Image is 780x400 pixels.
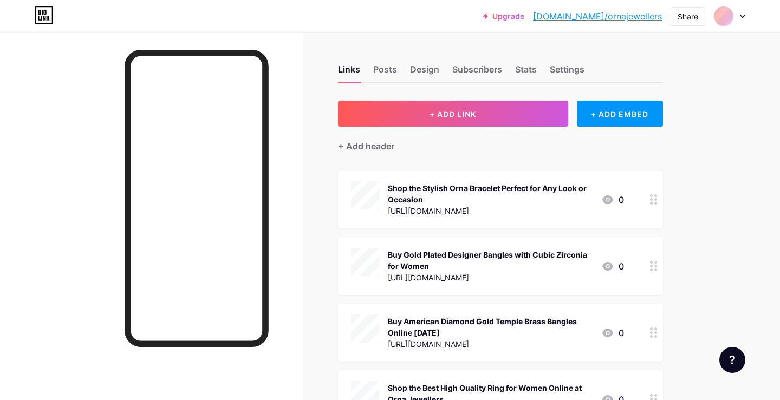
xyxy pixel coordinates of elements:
[410,63,439,82] div: Design
[373,63,397,82] div: Posts
[550,63,584,82] div: Settings
[338,63,360,82] div: Links
[388,316,593,338] div: Buy American Diamond Gold Temple Brass Bangles Online [DATE]
[678,11,698,22] div: Share
[388,272,593,283] div: [URL][DOMAIN_NAME]
[388,249,593,272] div: Buy Gold Plated Designer Bangles with Cubic Zirconia for Women
[533,10,662,23] a: [DOMAIN_NAME]/ornajewellers
[338,140,394,153] div: + Add header
[430,109,476,119] span: + ADD LINK
[388,338,593,350] div: [URL][DOMAIN_NAME]
[601,193,624,206] div: 0
[601,326,624,339] div: 0
[452,63,502,82] div: Subscribers
[515,63,537,82] div: Stats
[577,101,663,127] div: + ADD EMBED
[388,182,593,205] div: Shop the Stylish Orna Bracelet Perfect for Any Look or Occasion
[483,12,524,21] a: Upgrade
[388,205,593,217] div: [URL][DOMAIN_NAME]
[601,260,624,273] div: 0
[338,101,568,127] button: + ADD LINK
